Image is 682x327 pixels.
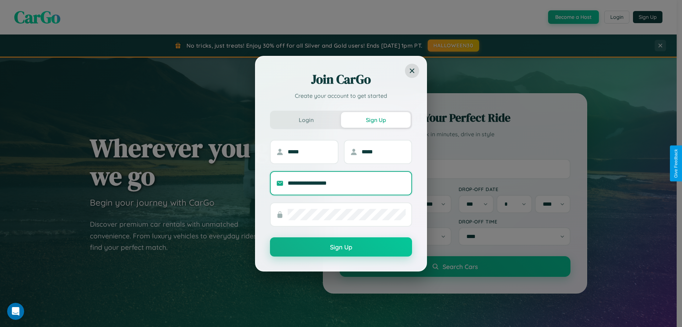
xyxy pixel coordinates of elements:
p: Create your account to get started [270,91,412,100]
button: Sign Up [270,237,412,257]
button: Login [271,112,341,128]
iframe: Intercom live chat [7,303,24,320]
h2: Join CarGo [270,71,412,88]
div: Give Feedback [673,149,678,178]
button: Sign Up [341,112,411,128]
